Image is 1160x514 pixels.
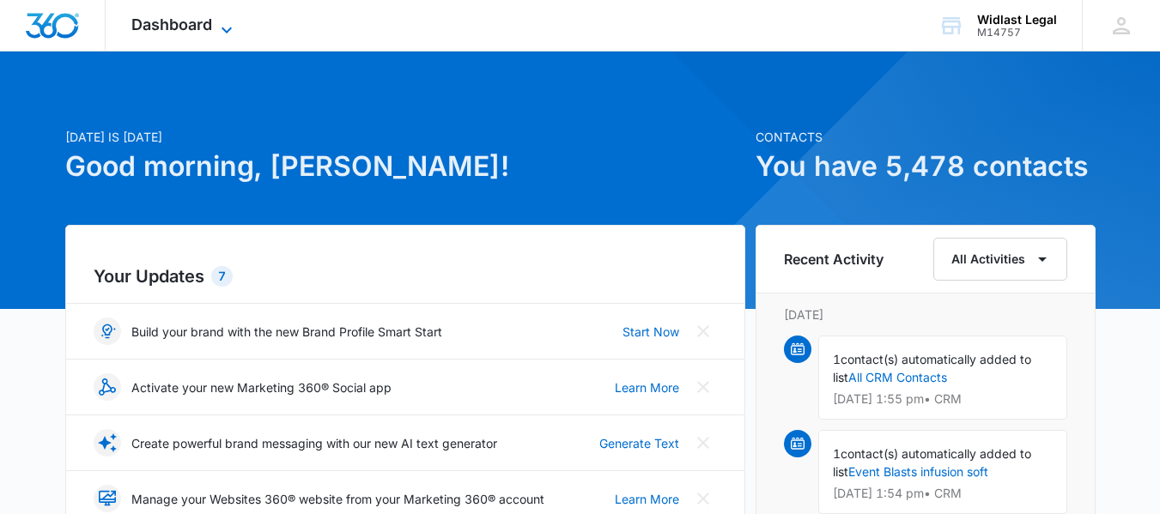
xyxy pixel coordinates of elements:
p: [DATE] is [DATE] [65,128,745,146]
button: Close [689,373,717,401]
h1: Good morning, [PERSON_NAME]! [65,146,745,187]
button: Close [689,485,717,512]
p: [DATE] 1:54 pm • CRM [833,487,1053,499]
button: All Activities [933,238,1067,281]
span: Dashboard [131,15,212,33]
p: [DATE] 1:55 pm • CRM [833,393,1053,405]
span: 1 [833,446,841,461]
div: account id [977,27,1057,39]
p: Manage your Websites 360® website from your Marketing 360® account [131,490,544,508]
button: Close [689,317,717,345]
a: Event Blasts infusion soft [848,464,988,479]
a: Learn More [615,490,679,508]
a: Generate Text [599,434,679,452]
button: Close [689,429,717,457]
p: Build your brand with the new Brand Profile Smart Start [131,323,442,341]
p: Contacts [756,128,1096,146]
p: [DATE] [784,305,1067,324]
div: account name [977,13,1057,27]
a: Learn More [615,378,679,396]
div: 7 [211,266,233,287]
span: contact(s) automatically added to list [833,352,1031,384]
span: contact(s) automatically added to list [833,446,1031,479]
p: Activate your new Marketing 360® Social app [131,378,392,396]
h1: You have 5,478 contacts [756,146,1096,187]
span: 1 [833,352,841,366]
a: Start Now [623,323,679,341]
a: All CRM Contacts [848,370,947,384]
p: Create powerful brand messaging with our new AI text generator [131,434,497,452]
h2: Your Updates [94,263,717,289]
h6: Recent Activity [784,249,884,269]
